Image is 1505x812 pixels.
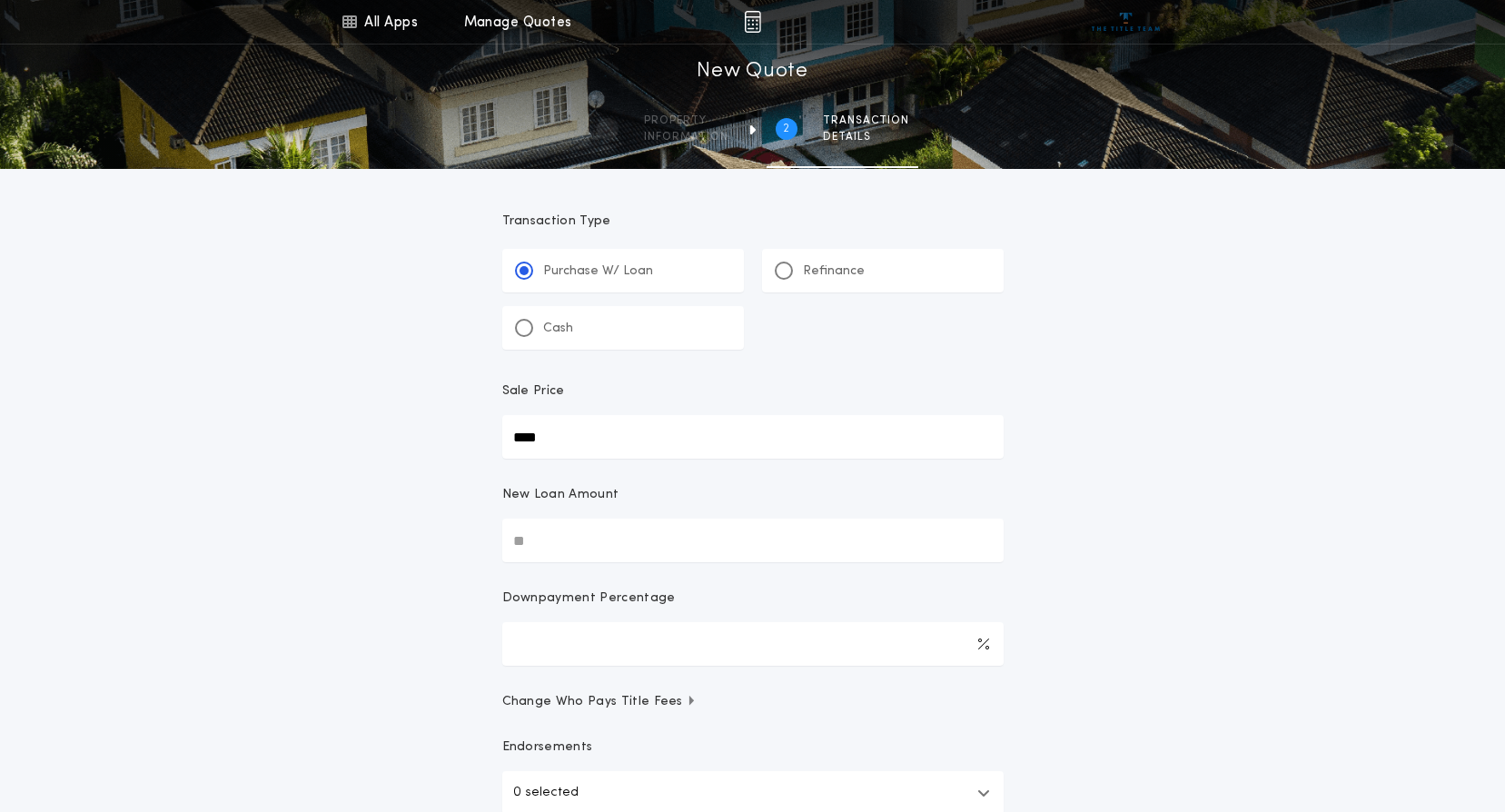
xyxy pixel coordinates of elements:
[502,519,1004,562] input: New Loan Amount
[644,114,728,128] span: Property
[502,382,565,401] p: Sale Price
[502,693,1004,711] button: Change Who Pays Title Fees
[803,262,865,281] p: Refinance
[502,415,1004,459] input: Sale Price
[744,11,761,33] img: img
[1092,13,1160,31] img: vs-icon
[502,589,676,608] p: Downpayment Percentage
[543,320,573,338] p: Cash
[644,130,728,144] span: information
[502,622,1004,666] input: Downpayment Percentage
[502,693,698,711] span: Change Who Pays Title Fees
[513,782,579,804] p: 0 selected
[502,486,619,504] p: New Loan Amount
[502,213,1004,231] p: Transaction Type
[783,122,789,136] h2: 2
[543,262,653,281] p: Purchase W/ Loan
[502,738,1004,757] p: Endorsements
[823,130,909,144] span: details
[823,114,909,128] span: Transaction
[697,57,807,86] h1: New Quote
